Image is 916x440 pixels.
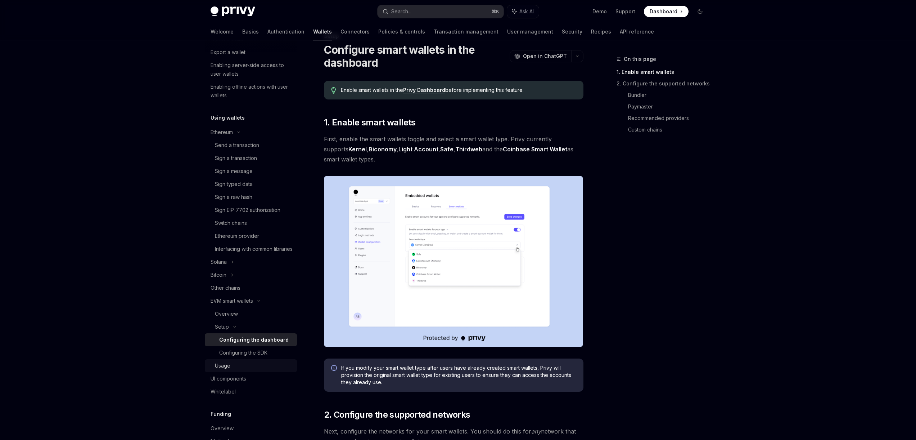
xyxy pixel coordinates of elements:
[324,117,416,128] span: 1. Enable smart wallets
[215,193,252,201] div: Sign a raw hash
[398,146,438,153] a: Light Account
[211,297,253,305] div: EVM smart wallets
[434,23,498,40] a: Transaction management
[205,204,297,217] a: Sign EIP-7702 authorization
[215,167,253,175] div: Sign a message
[211,48,245,57] div: Export a wallet
[219,348,267,357] div: Configuring the SDK
[324,409,470,421] span: 2. Configure the supported networks
[503,146,567,153] a: Coinbase Smart Wallet
[211,128,233,137] div: Ethereum
[215,361,230,370] div: Usage
[205,230,297,243] a: Ethereum provider
[205,333,297,346] a: Configuring the dashboard
[403,87,445,93] a: Privy Dashboard
[205,422,297,435] a: Overview
[211,61,293,78] div: Enabling server-side access to user wallets
[378,5,504,18] button: Search...⌘K
[205,178,297,191] a: Sign typed data
[615,8,635,15] a: Support
[205,217,297,230] a: Switch chains
[205,152,297,165] a: Sign a transaction
[519,8,534,15] span: Ask AI
[391,7,411,16] div: Search...
[205,372,297,385] a: UI components
[628,112,712,124] a: Recommended providers
[205,385,297,398] a: Whitelabel
[211,6,255,17] img: dark logo
[205,59,297,80] a: Enabling server-side access to user wallets
[211,83,293,100] div: Enabling offline actions with user wallets
[215,232,259,240] div: Ethereum provider
[215,219,247,227] div: Switch chains
[211,258,227,266] div: Solana
[324,43,507,69] h1: Configure smart wallets in the dashboard
[215,310,238,318] div: Overview
[211,387,236,396] div: Whitelabel
[211,114,245,122] h5: Using wallets
[341,364,576,386] span: If you modify your smart wallet type after users have already created smart wallets, Privy will p...
[523,53,567,60] span: Open in ChatGPT
[215,141,259,150] div: Send a transaction
[211,271,226,279] div: Bitcoin
[219,335,289,344] div: Configuring the dashboard
[620,23,654,40] a: API reference
[215,206,280,214] div: Sign EIP-7702 authorization
[510,50,571,62] button: Open in ChatGPT
[628,124,712,135] a: Custom chains
[205,139,297,152] a: Send a transaction
[592,8,607,15] a: Demo
[455,146,482,153] a: Thirdweb
[211,410,231,418] h5: Funding
[205,346,297,359] a: Configuring the SDK
[205,191,297,204] a: Sign a raw hash
[492,9,499,14] span: ⌘ K
[624,55,656,63] span: On this page
[215,154,257,163] div: Sign a transaction
[331,365,338,372] svg: Info
[591,23,611,40] a: Recipes
[211,424,234,433] div: Overview
[348,146,367,153] a: Kernel
[531,428,541,435] em: any
[628,89,712,101] a: Bundler
[215,323,229,331] div: Setup
[562,23,582,40] a: Security
[440,146,454,153] a: Safe
[507,23,553,40] a: User management
[507,5,539,18] button: Ask AI
[205,281,297,294] a: Other chains
[267,23,304,40] a: Authentication
[628,101,712,112] a: Paymaster
[331,87,336,94] svg: Tip
[617,66,712,78] a: 1. Enable smart wallets
[215,245,293,253] div: Interfacing with common libraries
[341,86,576,94] span: Enable smart wallets in the before implementing this feature.
[211,374,246,383] div: UI components
[205,359,297,372] a: Usage
[205,165,297,178] a: Sign a message
[340,23,370,40] a: Connectors
[205,46,297,59] a: Export a wallet
[205,243,297,255] a: Interfacing with common libraries
[378,23,425,40] a: Policies & controls
[617,78,712,89] a: 2. Configure the supported networks
[644,6,689,17] a: Dashboard
[650,8,677,15] span: Dashboard
[215,180,253,188] div: Sign typed data
[211,284,240,292] div: Other chains
[205,80,297,102] a: Enabling offline actions with user wallets
[369,146,397,153] a: Biconomy
[324,134,583,164] span: First, enable the smart wallets toggle and select a smart wallet type. Privy currently supports ,...
[205,307,297,320] a: Overview
[211,23,234,40] a: Welcome
[313,23,332,40] a: Wallets
[694,6,706,17] button: Toggle dark mode
[242,23,259,40] a: Basics
[324,176,583,347] img: Sample enable smart wallets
